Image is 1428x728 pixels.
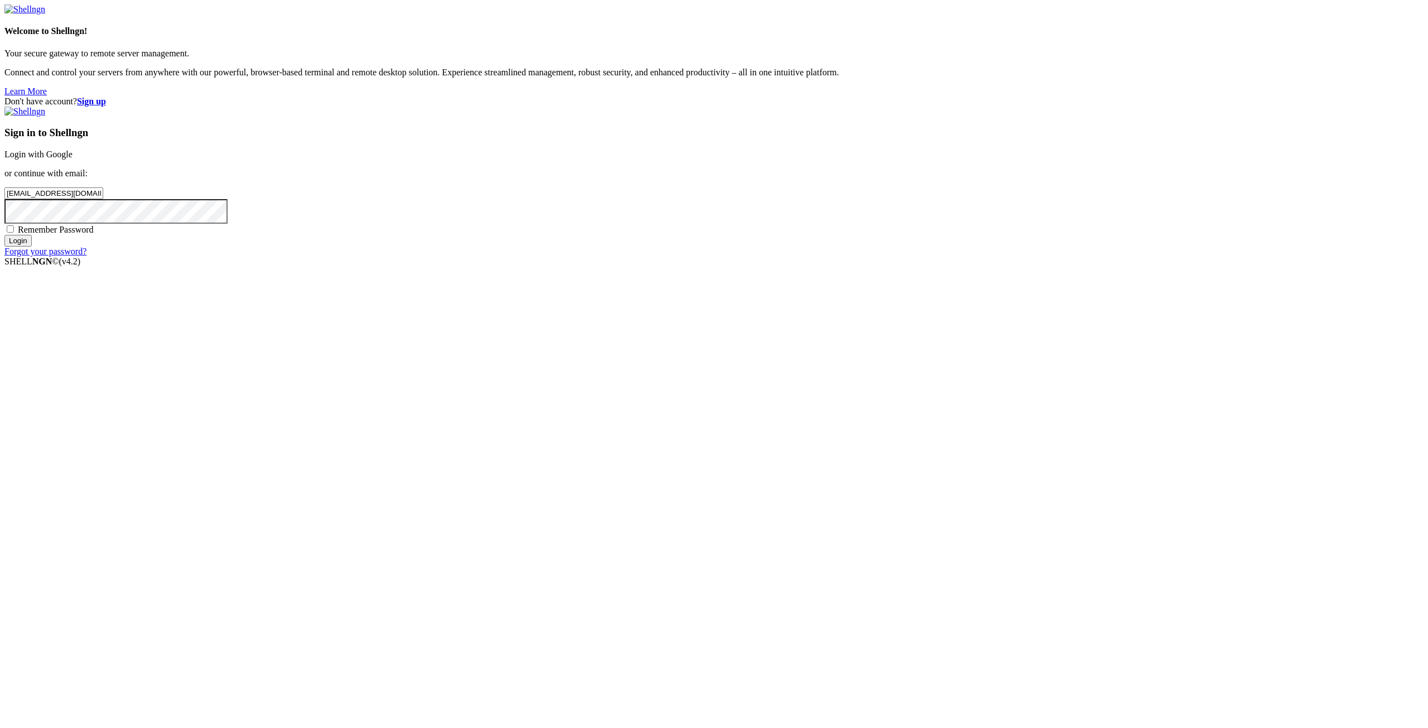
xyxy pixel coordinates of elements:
[77,97,106,106] a: Sign up
[4,187,103,199] input: Email address
[4,97,1424,107] div: Don't have account?
[4,235,32,247] input: Login
[4,107,45,117] img: Shellngn
[4,168,1424,179] p: or continue with email:
[4,68,1424,78] p: Connect and control your servers from anywhere with our powerful, browser-based terminal and remo...
[18,225,94,234] span: Remember Password
[4,4,45,15] img: Shellngn
[4,247,86,256] a: Forgot your password?
[4,49,1424,59] p: Your secure gateway to remote server management.
[32,257,52,266] b: NGN
[59,257,81,266] span: 4.2.0
[4,257,80,266] span: SHELL ©
[4,127,1424,139] h3: Sign in to Shellngn
[4,150,73,159] a: Login with Google
[4,26,1424,36] h4: Welcome to Shellngn!
[4,86,47,96] a: Learn More
[7,225,14,233] input: Remember Password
